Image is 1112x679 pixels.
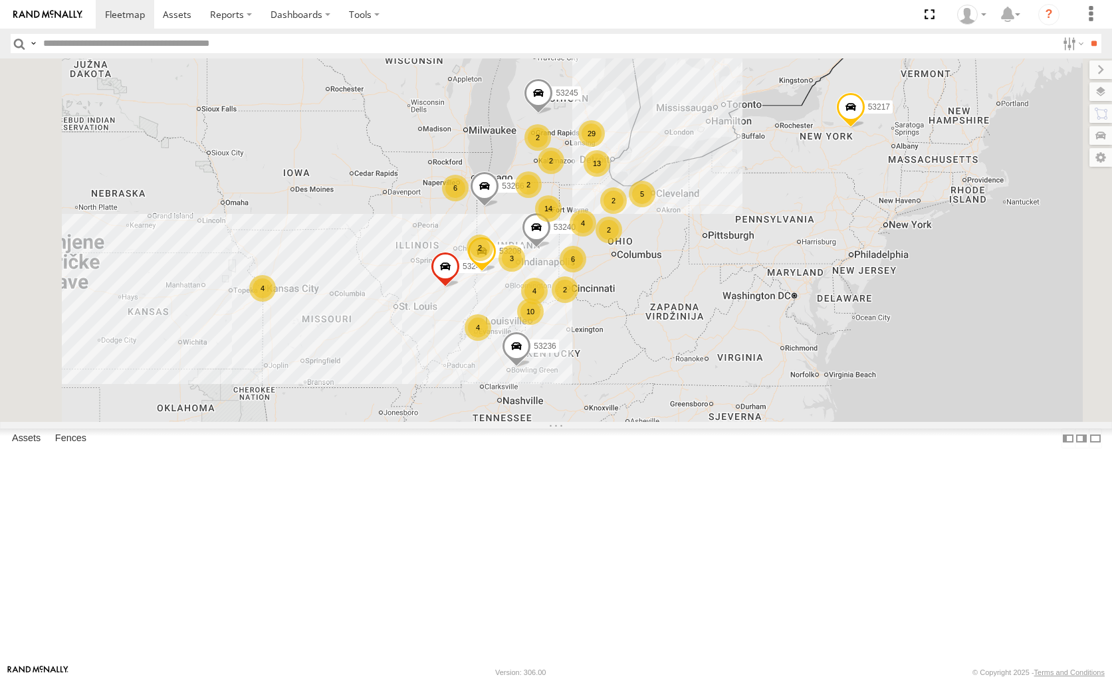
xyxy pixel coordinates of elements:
[502,181,524,191] span: 53266
[952,5,991,25] div: Miky Transport
[1034,668,1105,676] a: Terms and Conditions
[578,120,605,147] div: 29
[867,102,889,112] span: 53217
[552,276,578,303] div: 2
[600,187,627,214] div: 2
[1075,429,1088,448] label: Dock Summary Table to the Right
[442,175,469,201] div: 6
[467,235,493,261] div: 2
[534,341,556,350] span: 53236
[7,666,68,679] a: Visit our Website
[463,262,485,271] span: 53247
[249,275,276,302] div: 4
[629,181,655,207] div: 5
[560,246,586,272] div: 6
[524,124,551,151] div: 2
[521,278,548,304] div: 4
[49,429,93,448] label: Fences
[1061,429,1075,448] label: Dock Summary Table to the Left
[556,88,578,97] span: 53245
[972,668,1105,676] div: © Copyright 2025 -
[28,34,39,53] label: Search Query
[515,171,542,198] div: 2
[538,147,564,174] div: 2
[1089,429,1102,448] label: Hide Summary Table
[584,150,610,177] div: 13
[499,245,525,272] div: 3
[535,195,562,222] div: 14
[1038,4,1059,25] i: ?
[495,668,546,676] div: Version: 306.00
[517,298,544,325] div: 10
[570,210,596,237] div: 4
[596,217,622,243] div: 2
[1089,148,1112,167] label: Map Settings
[5,429,47,448] label: Assets
[1057,34,1086,53] label: Search Filter Options
[13,10,82,19] img: rand-logo.svg
[553,223,575,232] span: 53240
[465,314,491,341] div: 4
